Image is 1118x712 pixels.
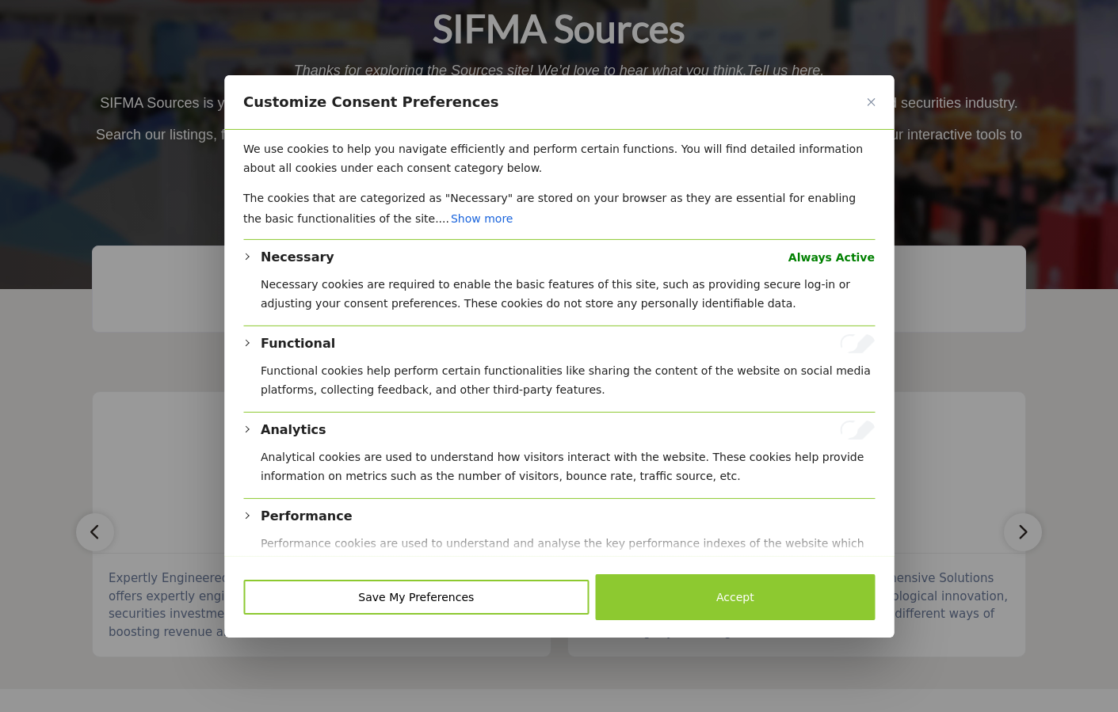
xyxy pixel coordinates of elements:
[243,188,875,229] p: The cookies that are categorized as "Necessary" are stored on your browser as they are essential ...
[243,580,590,615] button: Save My Preferences
[449,207,515,229] button: Show more
[261,360,875,398] p: Functional cookies help perform certain functionalities like sharing the content of the website o...
[867,97,875,105] img: Close
[261,506,353,525] button: Performance
[840,333,875,352] input: Enable Functional
[788,247,875,266] span: Always Active
[261,420,326,439] button: Analytics
[243,92,498,111] span: Customize Consent Preferences
[261,447,875,485] p: Analytical cookies are used to understand how visitors interact with the website. These cookies h...
[243,139,875,177] p: We use cookies to help you navigate efficiently and perform certain functions. You will find deta...
[261,333,335,352] button: Functional
[596,574,875,620] button: Accept
[261,274,875,312] p: Necessary cookies are required to enable the basic features of this site, such as providing secur...
[840,420,875,439] input: Enable Analytics
[261,247,334,266] button: Necessary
